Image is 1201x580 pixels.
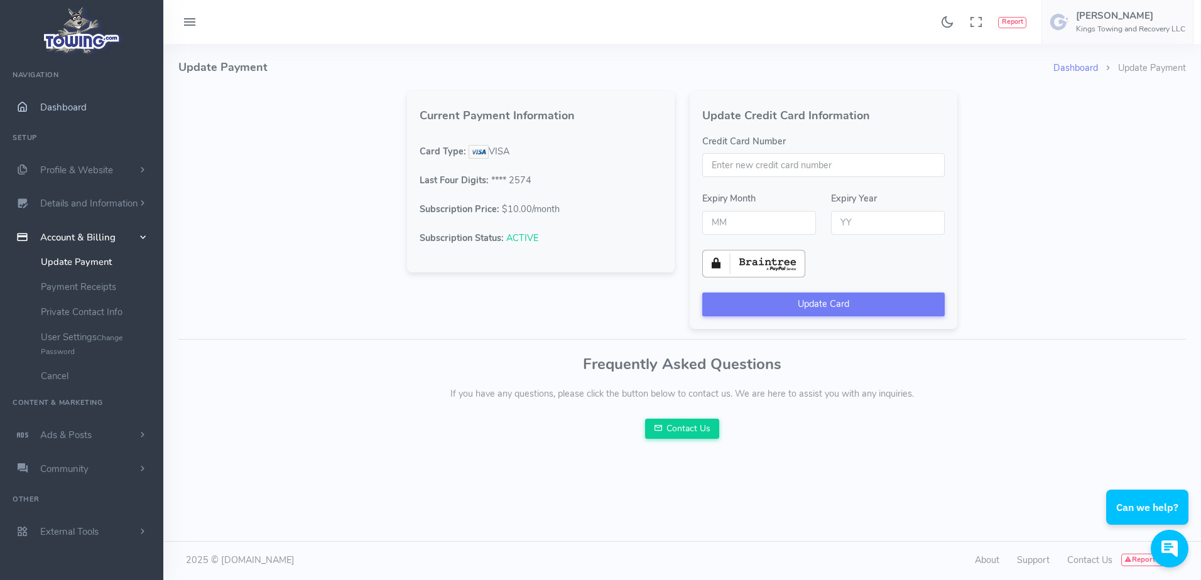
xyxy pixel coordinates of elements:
[1076,11,1185,21] h5: [PERSON_NAME]
[469,145,509,158] span: VISA
[40,4,124,57] img: logo
[420,110,662,122] h4: Current Payment Information
[31,249,163,274] a: Update Payment
[702,153,945,177] input: Enter new credit card number
[998,17,1026,28] button: Report
[702,110,945,122] h4: Update Credit Card Information
[1017,554,1050,566] a: Support
[40,525,99,538] span: External Tools
[420,232,504,244] span: Subscription Status:
[831,211,945,235] input: YY
[40,198,138,210] span: Details and Information
[40,231,116,244] span: Account & Billing
[506,232,538,244] span: ACTIVE
[1098,62,1186,75] li: Update Payment
[502,203,560,215] span: $10.00/month
[31,325,163,363] a: User SettingsChange Password
[40,101,87,114] span: Dashboard
[702,135,786,149] label: Credit Card Number
[178,387,1186,401] p: If you have any questions, please click the button below to contact us. We are here to assist you...
[702,211,816,235] input: MM
[31,274,163,299] a: Payment Receipts
[178,44,1053,91] h4: Update Payment
[31,363,163,389] a: Cancel
[831,192,877,206] label: Expiry Year
[645,419,719,439] a: Contact Us
[40,164,113,176] span: Profile & Website
[31,299,163,325] a: Private Contact Info
[40,463,89,475] span: Community
[178,356,1186,372] h3: Frequently Asked Questions
[975,554,999,566] a: About
[1076,25,1185,33] h6: Kings Towing and Recovery LLC
[420,203,499,215] span: Subscription Price:
[420,174,489,186] span: Last Four Digits:
[702,293,945,316] button: Update Card
[40,429,92,441] span: Ads & Posts
[420,145,466,158] span: Card Type:
[702,192,756,206] label: Expiry Month
[1067,554,1112,566] a: Contact Us
[178,554,682,567] div: 2025 © [DOMAIN_NAME]
[1097,455,1201,580] iframe: Conversations
[469,145,489,159] img: visa.png
[702,250,805,277] img: braintree-badge-light.png
[1050,12,1070,32] img: user-image
[1053,62,1098,74] a: Dashboard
